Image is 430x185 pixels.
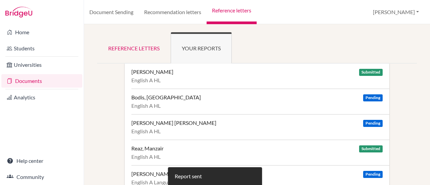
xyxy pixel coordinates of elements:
div: English A HL [131,128,383,135]
a: Reference letters [97,32,171,63]
div: English A HL [131,102,383,109]
div: Report sent [175,172,202,180]
img: Bridge-U [5,7,32,17]
a: Students [1,42,82,55]
a: Your reports [171,32,232,63]
div: Reaz, Manzair [131,145,164,152]
a: [PERSON_NAME] [PERSON_NAME] Pending English A HL [131,114,389,140]
div: [PERSON_NAME] [PERSON_NAME] [131,120,216,126]
div: English A HL [131,153,383,160]
a: Universities [1,58,82,72]
div: Bodis, [GEOGRAPHIC_DATA] [131,94,201,101]
a: Analytics [1,91,82,104]
a: Bodis, [GEOGRAPHIC_DATA] Pending English A HL [131,89,389,114]
span: Submitted [359,69,383,76]
span: Pending [363,94,383,101]
a: Help center [1,154,82,168]
span: Pending [363,120,383,127]
div: English A HL [131,77,383,84]
button: [PERSON_NAME] [370,6,422,18]
a: Reaz, Manzair Submitted English A HL [131,140,389,165]
a: [PERSON_NAME] Submitted English A HL [131,63,389,89]
a: Home [1,26,82,39]
a: Documents [1,74,82,88]
span: Submitted [359,145,383,152]
div: [PERSON_NAME] [131,68,173,75]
